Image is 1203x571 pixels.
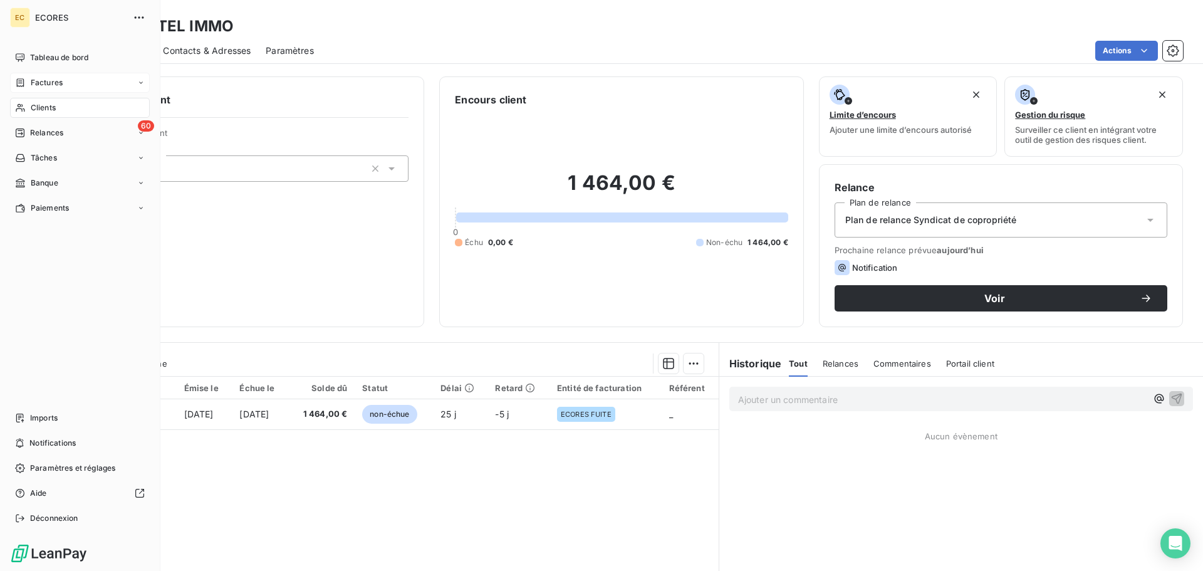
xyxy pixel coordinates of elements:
h6: Informations client [76,92,409,107]
a: Aide [10,483,150,503]
span: 0,00 € [488,237,513,248]
span: Gestion du risque [1015,110,1085,120]
span: Contacts & Adresses [163,45,251,57]
span: Surveiller ce client en intégrant votre outil de gestion des risques client. [1015,125,1172,145]
span: Notifications [29,437,76,449]
h6: Encours client [455,92,526,107]
span: aujourd’hui [937,245,984,255]
span: [DATE] [239,409,269,419]
span: -5 j [495,409,509,419]
span: Aucun évènement [925,431,997,441]
span: Voir [850,293,1140,303]
span: Propriétés Client [101,128,409,145]
span: Tâches [31,152,57,164]
span: 60 [138,120,154,132]
span: Clients [31,102,56,113]
span: non-échue [362,405,417,424]
img: Logo LeanPay [10,543,88,563]
h6: Relance [835,180,1167,195]
span: Paiements [31,202,69,214]
span: Limite d’encours [830,110,896,120]
h3: C PANTEL IMMO [110,15,234,38]
button: Actions [1095,41,1158,61]
span: Notification [852,263,898,273]
span: Tableau de bord [30,52,88,63]
span: Factures [31,77,63,88]
span: Relances [823,359,858,369]
div: Délai [440,383,480,393]
div: Référent [669,383,711,393]
span: [DATE] [184,409,214,419]
span: ECORES FUITE [561,411,612,418]
span: Banque [31,177,58,189]
span: 1 464,00 € [747,237,788,248]
span: Paramètres et réglages [30,463,115,474]
span: Ajouter une limite d’encours autorisé [830,125,972,135]
span: Paramètres [266,45,314,57]
h2: 1 464,00 € [455,170,788,208]
span: Non-échu [706,237,742,248]
span: 25 j [440,409,456,419]
button: Gestion du risqueSurveiller ce client en intégrant votre outil de gestion des risques client. [1004,76,1183,157]
span: Échu [465,237,483,248]
div: Émise le [184,383,225,393]
span: _ [669,409,673,419]
div: Statut [362,383,425,393]
span: Déconnexion [30,513,78,524]
button: Limite d’encoursAjouter une limite d’encours autorisé [819,76,997,157]
span: ECORES [35,13,125,23]
div: Échue le [239,383,281,393]
span: Portail client [946,359,994,369]
button: Voir [835,285,1167,312]
div: Open Intercom Messenger [1160,528,1190,558]
span: Aide [30,488,47,499]
div: Solde dû [296,383,347,393]
div: EC [10,8,30,28]
span: 1 464,00 € [296,408,347,421]
span: 0 [453,227,458,237]
span: Prochaine relance prévue [835,245,1167,255]
span: Commentaires [873,359,931,369]
span: Relances [30,127,63,139]
span: Plan de relance Syndicat de copropriété [845,214,1017,226]
span: Tout [789,359,808,369]
div: Entité de facturation [557,383,654,393]
div: Retard [495,383,542,393]
h6: Historique [719,356,782,371]
span: Imports [30,412,58,424]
